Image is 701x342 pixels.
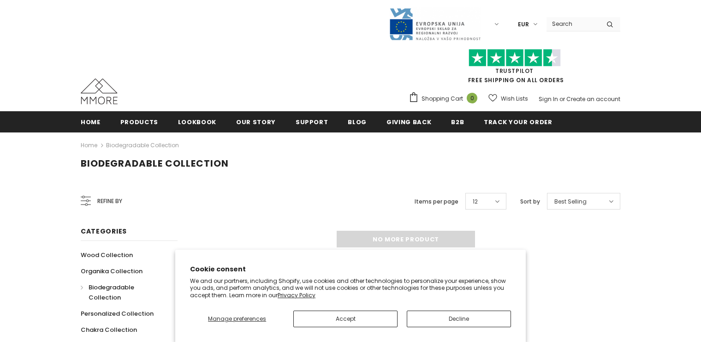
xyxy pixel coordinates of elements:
a: Biodegradable Collection [81,279,167,306]
a: Blog [348,111,367,132]
span: Lookbook [178,118,216,126]
a: Home [81,140,97,151]
span: Shopping Cart [422,94,463,103]
img: Trust Pilot Stars [469,49,561,67]
img: MMORE Cases [81,78,118,104]
span: Manage preferences [208,315,266,323]
button: Accept [293,311,398,327]
span: Organika Collection [81,267,143,276]
h2: Cookie consent [190,264,511,274]
span: 12 [473,197,478,206]
a: Home [81,111,101,132]
a: Trustpilot [495,67,534,75]
span: Blog [348,118,367,126]
a: B2B [451,111,464,132]
span: Wood Collection [81,251,133,259]
a: Giving back [386,111,431,132]
span: Refine by [97,196,122,206]
span: Track your order [484,118,552,126]
span: Personalized Collection [81,309,154,318]
a: Javni Razpis [389,20,481,28]
span: EUR [518,20,529,29]
span: Giving back [386,118,431,126]
span: support [296,118,328,126]
a: Lookbook [178,111,216,132]
span: Biodegradable Collection [89,283,134,302]
span: FREE SHIPPING ON ALL ORDERS [409,53,620,84]
img: Javni Razpis [389,7,481,41]
a: Products [120,111,158,132]
p: We and our partners, including Shopify, use cookies and other technologies to personalize your ex... [190,277,511,299]
label: Items per page [415,197,458,206]
span: Home [81,118,101,126]
a: Sign In [539,95,558,103]
span: Biodegradable Collection [81,157,229,170]
a: Privacy Policy [278,291,315,299]
a: Our Story [236,111,276,132]
a: Chakra Collection [81,322,137,338]
a: Organika Collection [81,263,143,279]
a: Personalized Collection [81,306,154,322]
button: Manage preferences [190,311,284,327]
a: Shopping Cart 0 [409,92,482,106]
input: Search Site [547,17,600,30]
a: support [296,111,328,132]
span: B2B [451,118,464,126]
a: Wish Lists [488,90,528,107]
span: Products [120,118,158,126]
a: Create an account [566,95,620,103]
button: Decline [407,311,511,327]
span: Chakra Collection [81,325,137,334]
a: Wood Collection [81,247,133,263]
span: 0 [467,93,477,103]
span: Best Selling [554,197,587,206]
a: Biodegradable Collection [106,141,179,149]
span: Wish Lists [501,94,528,103]
label: Sort by [520,197,540,206]
a: Track your order [484,111,552,132]
span: or [559,95,565,103]
span: Categories [81,227,127,236]
span: Our Story [236,118,276,126]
